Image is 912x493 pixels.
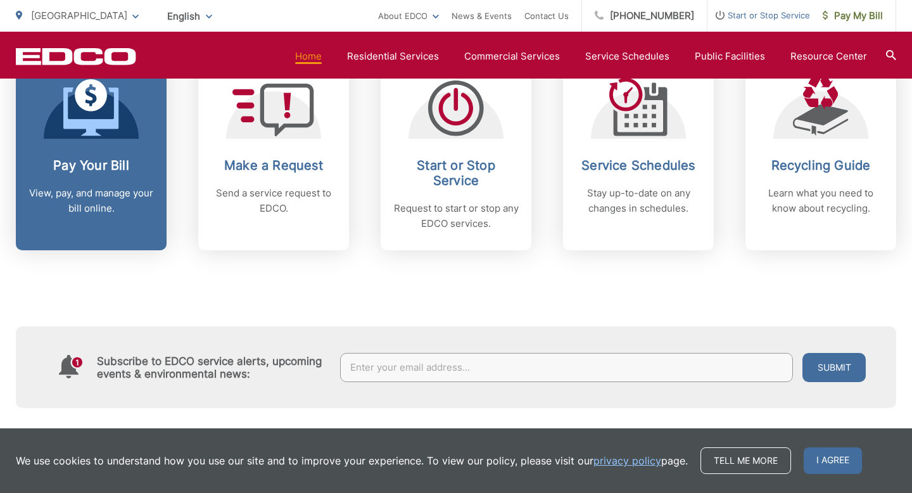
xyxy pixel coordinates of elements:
[464,49,560,64] a: Commercial Services
[758,186,883,216] p: Learn what you need to know about recycling.
[28,186,154,216] p: View, pay, and manage your bill online.
[340,353,794,382] input: Enter your email address...
[585,49,669,64] a: Service Schedules
[524,8,569,23] a: Contact Us
[802,353,866,382] button: Submit
[97,355,327,380] h4: Subscribe to EDCO service alerts, upcoming events & environmental news:
[16,48,136,65] a: EDCD logo. Return to the homepage.
[576,158,701,173] h2: Service Schedules
[758,158,883,173] h2: Recycling Guide
[823,8,883,23] span: Pay My Bill
[378,8,439,23] a: About EDCO
[198,56,349,250] a: Make a Request Send a service request to EDCO.
[695,49,765,64] a: Public Facilities
[16,56,167,250] a: Pay Your Bill View, pay, and manage your bill online.
[211,186,336,216] p: Send a service request to EDCO.
[393,158,519,188] h2: Start or Stop Service
[31,10,127,22] span: [GEOGRAPHIC_DATA]
[158,5,222,27] span: English
[563,56,714,250] a: Service Schedules Stay up-to-date on any changes in schedules.
[804,447,862,474] span: I agree
[700,447,791,474] a: Tell me more
[576,186,701,216] p: Stay up-to-date on any changes in schedules.
[295,49,322,64] a: Home
[347,49,439,64] a: Residential Services
[211,158,336,173] h2: Make a Request
[28,158,154,173] h2: Pay Your Bill
[16,453,688,468] p: We use cookies to understand how you use our site and to improve your experience. To view our pol...
[393,201,519,231] p: Request to start or stop any EDCO services.
[593,453,661,468] a: privacy policy
[745,56,896,250] a: Recycling Guide Learn what you need to know about recycling.
[790,49,867,64] a: Resource Center
[452,8,512,23] a: News & Events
